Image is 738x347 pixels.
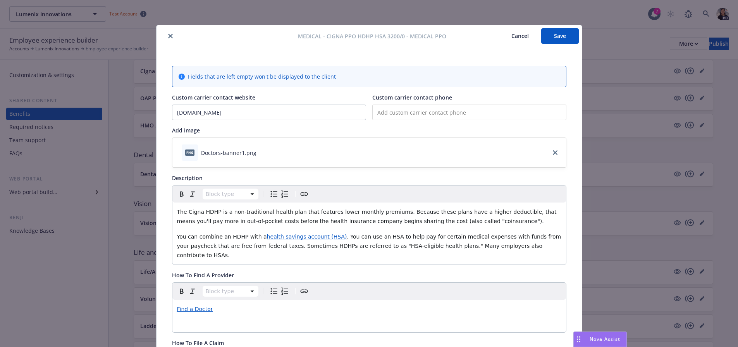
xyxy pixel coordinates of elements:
[203,189,258,199] button: Block type
[172,105,366,120] input: Add custom carrier contact website
[172,174,203,182] span: Description
[166,31,175,41] button: close
[176,286,187,297] button: Bold
[172,203,566,265] div: editable markdown
[298,32,446,40] span: Medical - Cigna PPO HDHP HSA 3200/0 - Medical PPO
[573,332,627,347] button: Nova Assist
[177,234,267,240] span: You can combine an HDHP with a
[574,332,583,347] div: Drag to move
[172,300,566,318] div: editable markdown
[268,286,290,297] div: toggle group
[203,286,258,297] button: Block type
[176,189,187,199] button: Bold
[499,28,541,44] button: Cancel
[268,189,279,199] button: Bulleted list
[541,28,579,44] button: Save
[188,72,336,81] span: Fields that are left empty won't be displayed to the client
[299,189,310,199] button: Create link
[172,127,200,134] span: Add image
[177,306,213,312] a: Find a Doctor
[279,189,290,199] button: Numbered list
[590,336,620,342] span: Nova Assist
[177,209,558,224] span: The Cigna HDHP is a non-traditional health plan that features lower monthly premiums. Because the...
[172,339,224,347] span: How To File A Claim
[279,286,290,297] button: Numbered list
[550,148,560,157] a: close
[299,286,310,297] button: Create link
[267,234,347,240] a: health savings account (HSA)
[172,94,255,101] span: Custom carrier contact website
[172,271,234,279] span: How To Find A Provider
[177,234,563,258] span: . You can use an HSA to help pay for certain medical expenses with funds from your paycheck that ...
[185,149,194,155] span: png
[372,94,452,101] span: Custom carrier contact phone
[201,149,256,157] div: Doctors-banner1.png
[187,286,198,297] button: Italic
[187,189,198,199] button: Italic
[372,105,566,120] input: Add custom carrier contact phone
[268,189,290,199] div: toggle group
[260,149,266,157] button: download file
[268,286,279,297] button: Bulleted list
